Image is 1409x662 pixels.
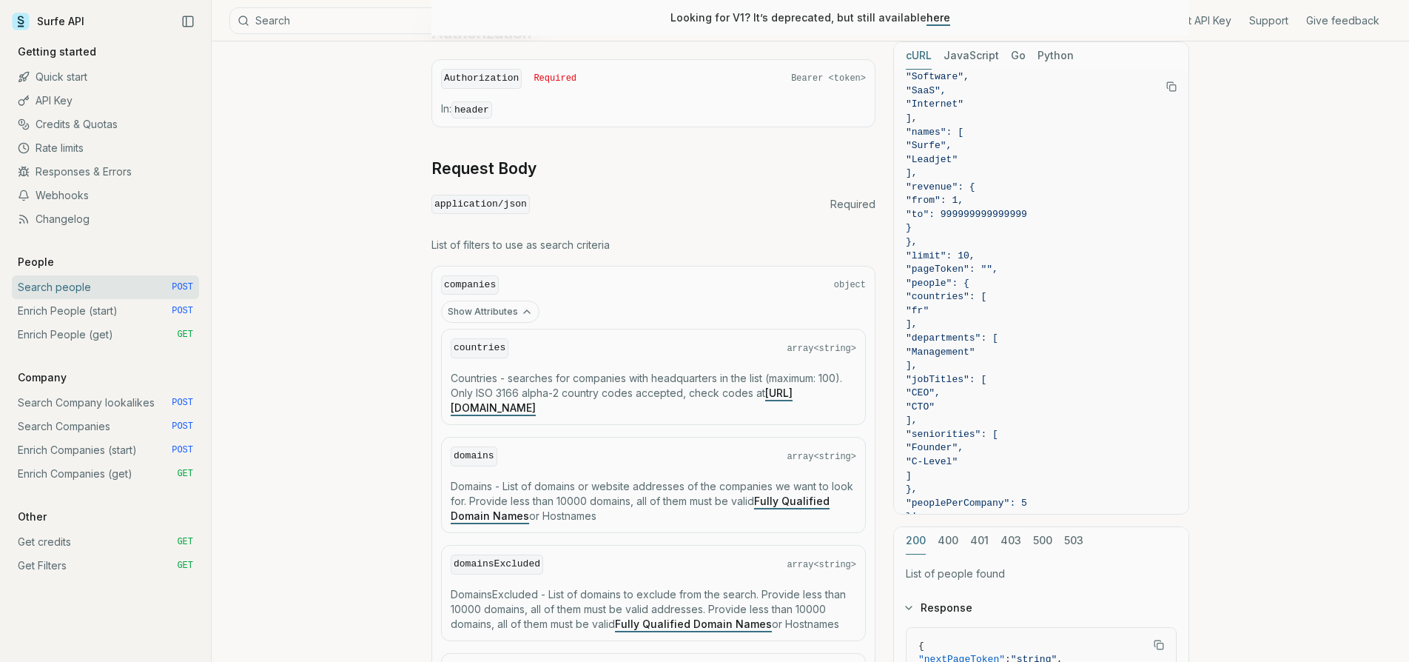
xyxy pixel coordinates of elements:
[670,10,950,25] p: Looking for V1? It’s deprecated, but still available
[451,101,492,118] code: header
[172,421,193,432] span: POST
[12,323,199,347] a: Enrich People (get) GET
[12,65,199,89] a: Quick start
[906,222,912,233] span: }
[12,207,199,231] a: Changelog
[944,42,999,70] button: JavaScript
[451,555,543,575] code: domainsExcluded
[894,589,1188,627] button: Response
[906,250,975,261] span: "limit": 10,
[938,527,958,555] button: 400
[172,305,193,317] span: POST
[441,275,499,295] code: companies
[906,167,918,178] span: ],
[830,197,875,212] span: Required
[451,479,856,524] p: Domains - List of domains or website addresses of the companies we want to look for. Provide less...
[906,566,1177,581] p: List of people found
[1064,527,1083,555] button: 503
[906,374,986,385] span: "jobTitles": [
[1001,527,1021,555] button: 403
[1249,13,1288,28] a: Support
[12,113,199,136] a: Credits & Quotas
[12,275,199,299] a: Search people POST
[12,136,199,160] a: Rate limits
[906,305,929,316] span: "fr"
[229,7,599,34] button: Search⌘K
[906,71,969,82] span: "Software",
[906,264,998,275] span: "pageToken": "",
[927,11,950,24] a: here
[12,391,199,415] a: Search Company lookalikes POST
[172,444,193,456] span: POST
[906,360,918,371] span: ],
[906,195,964,206] span: "from": 1,
[906,470,912,481] span: ]
[177,560,193,572] span: GET
[906,415,918,426] span: ],
[906,527,926,555] button: 200
[451,447,497,467] code: domains
[906,484,918,495] span: },
[906,113,918,124] span: ],
[906,98,964,110] span: "Internet"
[834,279,866,291] span: object
[12,160,199,184] a: Responses & Errors
[12,554,199,578] a: Get Filters GET
[1306,13,1379,28] a: Give feedback
[177,536,193,548] span: GET
[534,73,576,84] span: Required
[906,511,918,522] span: }'
[615,618,772,630] a: Fully Qualified Domain Names
[1174,13,1231,28] a: Get API Key
[12,462,199,486] a: Enrich Companies (get) GET
[906,318,918,330] span: ],
[451,371,856,415] p: Countries - searches for companies with headquarters in the list (maximum: 100). Only ISO 3166 al...
[906,332,998,344] span: "departments": [
[970,527,989,555] button: 401
[177,329,193,341] span: GET
[906,498,1027,509] span: "peoplePerCompany": 5
[431,195,530,215] code: application/json
[906,140,952,151] span: "Surfe",
[787,343,856,355] span: array<string>
[906,456,958,467] span: "C-Level"
[906,401,935,412] span: "CTO"
[1033,527,1052,555] button: 500
[441,301,539,323] button: Show Attributes
[791,73,866,84] span: Bearer <token>
[906,236,918,247] span: },
[12,530,199,554] a: Get credits GET
[1038,42,1074,70] button: Python
[12,370,73,385] p: Company
[906,85,946,96] span: "SaaS",
[12,44,102,59] p: Getting started
[1148,634,1170,656] button: Copy Text
[177,10,199,33] button: Collapse Sidebar
[787,559,856,571] span: array<string>
[906,387,941,398] span: "CEO",
[906,42,932,70] button: cURL
[441,69,522,89] code: Authorization
[906,278,969,289] span: "people": {
[12,255,60,270] p: People
[441,101,866,118] p: In:
[906,291,986,302] span: "countries": [
[906,442,964,453] span: "Founder",
[906,181,975,193] span: "revenue": {
[906,347,975,358] span: "Management"
[12,10,84,33] a: Surfe API
[906,209,1027,220] span: "to": 999999999999999
[12,299,199,323] a: Enrich People (start) POST
[172,397,193,409] span: POST
[918,641,924,652] span: {
[906,127,964,138] span: "names": [
[1160,76,1183,98] button: Copy Text
[906,429,998,440] span: "seniorities": [
[906,154,958,165] span: "Leadjet"
[451,338,508,358] code: countries
[12,415,199,438] a: Search Companies POST
[12,509,53,524] p: Other
[787,451,856,463] span: array<string>
[12,184,199,207] a: Webhooks
[12,438,199,462] a: Enrich Companies (start) POST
